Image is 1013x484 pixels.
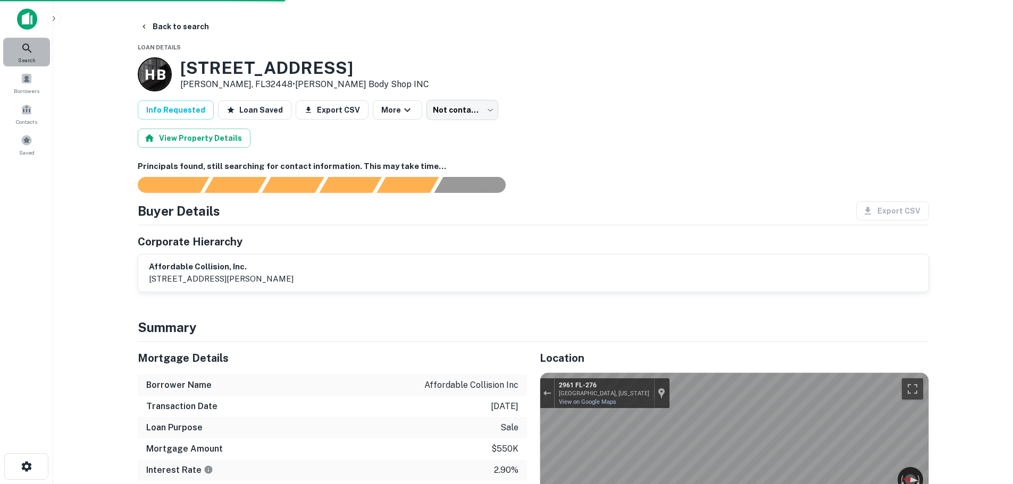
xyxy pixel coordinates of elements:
a: Search [3,38,50,66]
button: Info Requested [138,100,214,120]
button: Export CSV [296,100,369,120]
div: Documents found, AI parsing details... [262,177,324,193]
button: View Property Details [138,129,250,148]
a: Borrowers [3,69,50,97]
h5: Location [540,350,929,366]
p: sale [500,421,518,434]
button: Loan Saved [218,100,291,120]
p: [PERSON_NAME], FL32448 • [180,78,429,91]
div: AI fulfillment process complete. [434,177,518,193]
div: Sending borrower request to AI... [125,177,205,193]
span: Search [18,56,36,64]
iframe: Chat Widget [960,399,1013,450]
p: H B [145,64,165,85]
a: View on Google Maps [559,398,616,405]
p: 2.90% [494,464,518,477]
a: Show location on map [658,387,665,399]
h6: Borrower Name [146,379,212,392]
div: Principals found, still searching for contact information. This may take time... [376,177,439,193]
a: Contacts [3,99,50,128]
h6: Interest Rate [146,464,213,477]
button: Toggle fullscreen view [902,378,923,400]
p: $550k [491,443,518,455]
p: affordable collision inc [424,379,518,392]
div: Principals found, AI now looking for contact information... [319,177,381,193]
h6: Transaction Date [146,400,217,413]
h6: Principals found, still searching for contact information. This may take time... [138,160,929,173]
span: Contacts [16,117,37,126]
h4: Buyer Details [138,201,220,220]
p: [STREET_ADDRESS][PERSON_NAME] [149,273,294,285]
h5: Mortgage Details [138,350,527,366]
a: Saved [3,130,50,159]
span: Loan Details [138,44,181,50]
h4: Summary [138,318,929,337]
div: 2961 FL-276 [559,381,649,390]
h6: Loan Purpose [146,421,203,434]
button: Exit the Street View [540,386,554,400]
div: Your request is received and processing... [204,177,266,193]
a: [PERSON_NAME] Body Shop INC [295,79,429,89]
a: H B [138,57,172,91]
div: [GEOGRAPHIC_DATA], [US_STATE] [559,390,649,397]
span: Saved [19,148,35,157]
button: Back to search [136,17,213,36]
svg: The interest rates displayed on the website are for informational purposes only and may be report... [204,465,213,474]
div: Not contacted [426,100,498,120]
img: capitalize-icon.png [17,9,37,30]
h6: Mortgage Amount [146,443,223,455]
span: Borrowers [14,87,39,95]
h3: [STREET_ADDRESS] [180,58,429,78]
p: [DATE] [491,400,518,413]
h5: Corporate Hierarchy [138,234,242,250]
h6: affordable collision, inc. [149,261,294,273]
button: More [373,100,422,120]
